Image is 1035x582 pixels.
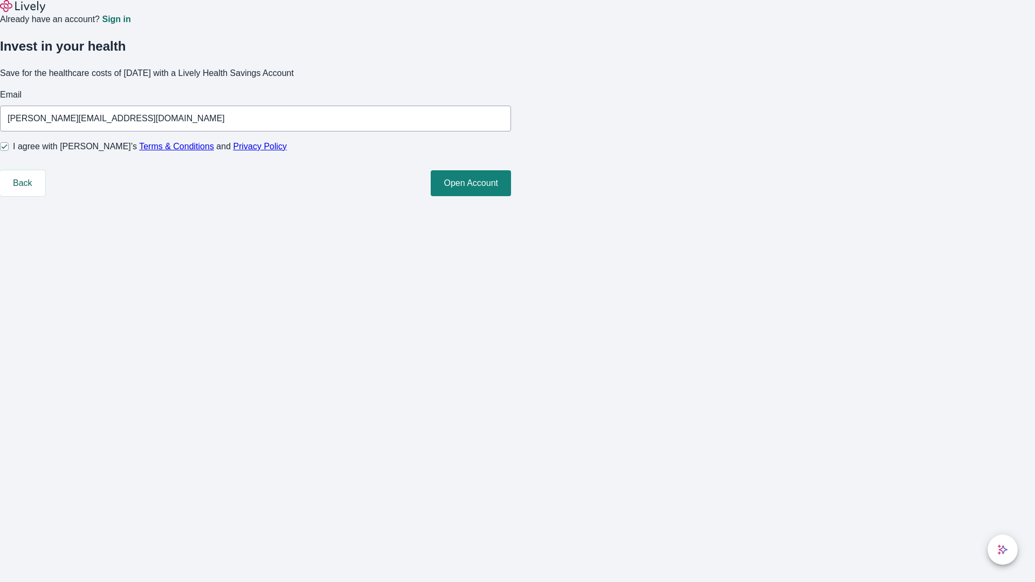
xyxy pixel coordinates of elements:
a: Terms & Conditions [139,142,214,151]
a: Privacy Policy [233,142,287,151]
span: I agree with [PERSON_NAME]’s and [13,140,287,153]
a: Sign in [102,15,130,24]
button: Open Account [431,170,511,196]
svg: Lively AI Assistant [997,544,1008,555]
button: chat [988,535,1018,565]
